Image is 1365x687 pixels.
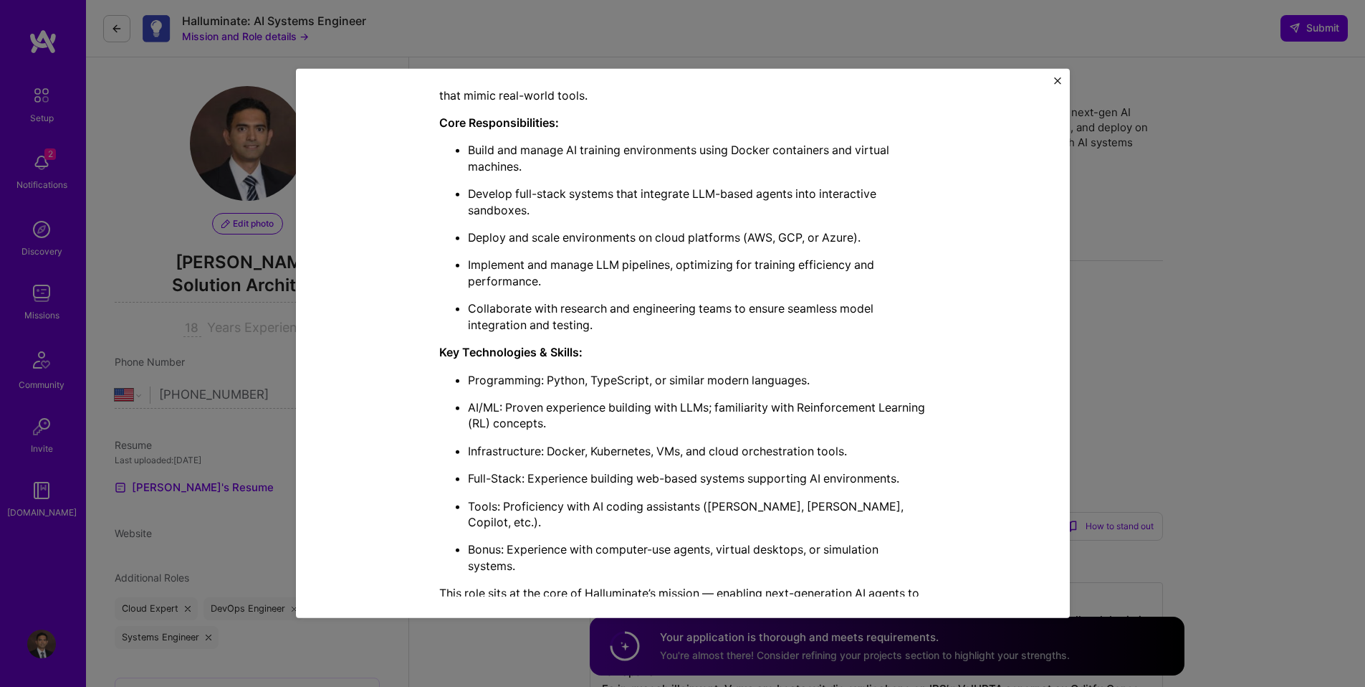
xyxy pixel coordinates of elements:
[468,498,926,530] p: Tools: Proficiency with AI coding assistants ([PERSON_NAME], [PERSON_NAME], Copilot, etc.).
[468,142,926,174] p: Build and manage AI training environments using Docker containers and virtual machines.
[468,443,926,459] p: Infrastructure: Docker, Kubernetes, VMs, and cloud orchestration tools.
[468,229,926,245] p: Deploy and scale environments on cloud platforms (AWS, GCP, or Azure).
[468,300,926,333] p: Collaborate with research and engineering teams to ensure seamless model integration and testing.
[468,257,926,289] p: Implement and manage LLM pipelines, optimizing for training efficiency and performance.
[468,186,926,218] p: Develop full-stack systems that integrate LLM-based agents into interactive sandboxes.
[439,115,559,130] strong: Core Responsibilities:
[468,399,926,432] p: AI/ML: Proven experience building with LLMs; familiarity with Reinforcement Learning (RL) concepts.
[439,39,926,103] p: They are seeking a Senior AI Systems Engineer with deep technical expertise across AI systems, in...
[468,371,926,387] p: Programming: Python, TypeScript, or similar modern languages.
[468,470,926,486] p: Full-Stack: Experience building web-based systems supporting AI environments.
[439,585,926,617] p: This role sits at the core of Halluminate’s mission — enabling next-generation AI agents to learn...
[468,541,926,574] p: Bonus: Experience with computer-use agents, virtual desktops, or simulation systems.
[439,345,583,359] strong: Key Technologies & Skills:
[1054,77,1061,93] button: Close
